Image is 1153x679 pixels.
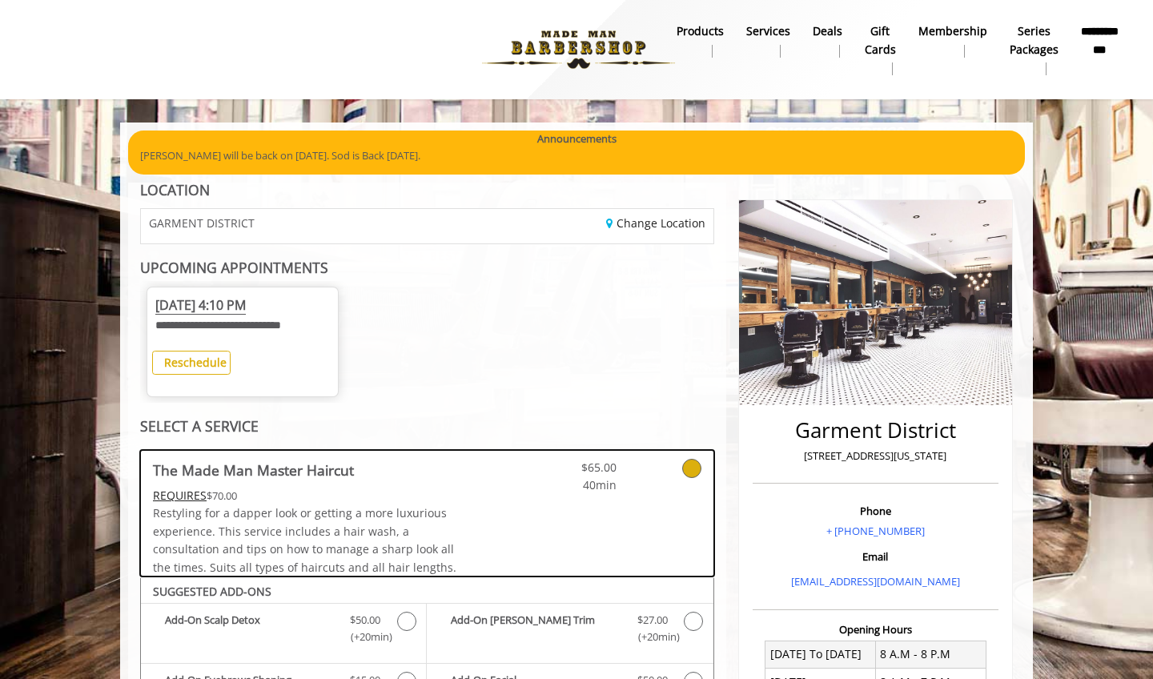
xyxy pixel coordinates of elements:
b: Announcements [537,131,617,147]
a: ServicesServices [735,20,801,62]
b: Add-On [PERSON_NAME] Trim [451,612,621,645]
b: The Made Man Master Haircut [153,459,354,481]
b: products [677,22,724,40]
b: Reschedule [164,355,227,370]
b: SUGGESTED ADD-ONS [153,584,271,599]
a: DealsDeals [801,20,854,62]
h3: Email [757,551,994,562]
b: Series packages [1010,22,1059,58]
td: [DATE] To [DATE] [765,641,876,668]
span: $65.00 [522,459,617,476]
span: GARMENT DISTRICT [149,217,255,229]
h3: Phone [757,505,994,516]
b: Membership [918,22,987,40]
a: Series packagesSeries packages [998,20,1070,79]
span: $27.00 [637,612,668,629]
div: $70.00 [153,487,475,504]
a: + [PHONE_NUMBER] [826,524,925,538]
b: UPCOMING APPOINTMENTS [140,258,328,277]
div: SELECT A SERVICE [140,419,714,434]
span: [DATE] 4:10 PM [155,296,246,315]
b: Services [746,22,790,40]
a: Productsproducts [665,20,735,62]
p: [PERSON_NAME] will be back on [DATE]. Sod is Back [DATE]. [140,147,1013,164]
span: (+20min ) [629,629,676,645]
label: Add-On Beard Trim [435,612,705,649]
b: Add-On Scalp Detox [165,612,334,645]
p: [STREET_ADDRESS][US_STATE] [757,448,994,464]
a: MembershipMembership [907,20,998,62]
b: LOCATION [140,180,210,199]
b: Deals [813,22,842,40]
span: Restyling for a dapper look or getting a more luxurious experience. This service includes a hair ... [153,505,456,574]
span: $50.00 [350,612,380,629]
span: 40min [522,476,617,494]
span: (+20min ) [342,629,389,645]
img: Made Man Barbershop logo [468,6,689,94]
label: Add-On Scalp Detox [149,612,418,649]
h2: Garment District [757,419,994,442]
b: gift cards [865,22,896,58]
h3: Opening Hours [753,624,998,635]
span: This service needs some Advance to be paid before we block your appointment [153,488,207,503]
a: [EMAIL_ADDRESS][DOMAIN_NAME] [791,574,960,589]
td: 8 A.M - 8 P.M [875,641,986,668]
button: Reschedule [152,351,231,374]
a: Change Location [606,215,705,231]
a: Gift cardsgift cards [854,20,907,79]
